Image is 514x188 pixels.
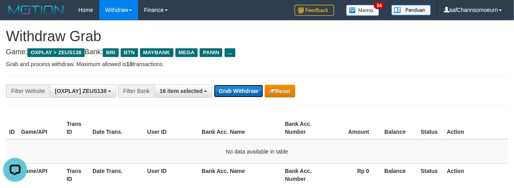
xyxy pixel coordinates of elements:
button: Open LiveChat chat widget [3,3,27,27]
th: Balance [381,117,418,139]
th: Rp 0 [327,163,381,186]
th: Balance [381,163,418,186]
th: Date Trans. [89,117,144,139]
th: Status [418,117,444,139]
span: OXPLAY > ZEUS138 [27,48,85,57]
button: Reset [265,85,295,97]
h4: Game: Bank: [6,48,508,56]
td: No data available in table [6,139,508,164]
span: BTN [121,48,138,57]
span: 16 item selected [160,88,202,94]
div: Filter Website [6,84,50,98]
th: Date Trans. [89,163,144,186]
th: Bank Acc. Name [198,163,282,186]
span: PANIN [200,48,222,57]
th: Status [418,163,444,186]
div: Filter Bank [118,84,154,98]
th: Amount [327,117,381,139]
img: Button%20Memo.svg [346,5,379,16]
th: Action [444,163,508,186]
th: Game/API [18,163,64,186]
button: [OXPLAY] ZEUS138 [50,84,116,98]
span: MAYBANK [140,48,173,57]
span: MEGA [175,48,198,57]
th: Bank Acc. Number [282,117,327,139]
button: Grab Withdraw [214,85,263,97]
th: Trans ID [64,117,90,139]
th: User ID [144,117,198,139]
strong: 10 [126,61,133,67]
p: Grab and process withdraw. Maximum allowed is transactions. [6,60,508,68]
button: 16 item selected [154,84,212,98]
span: ... [225,48,235,57]
th: User ID [144,163,198,186]
th: Game/API [18,117,64,139]
span: [OXPLAY] ZEUS138 [55,88,106,94]
span: 34 [374,2,385,9]
th: Bank Acc. Number [282,163,327,186]
th: ID [6,117,18,139]
th: Trans ID [64,163,90,186]
h1: Withdraw Grab [6,28,508,44]
img: MOTION_logo.png [6,4,66,16]
img: Feedback.jpg [295,5,334,16]
span: BRI [103,48,118,57]
th: Bank Acc. Name [198,117,282,139]
img: panduan.png [391,5,431,15]
th: Action [444,117,508,139]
